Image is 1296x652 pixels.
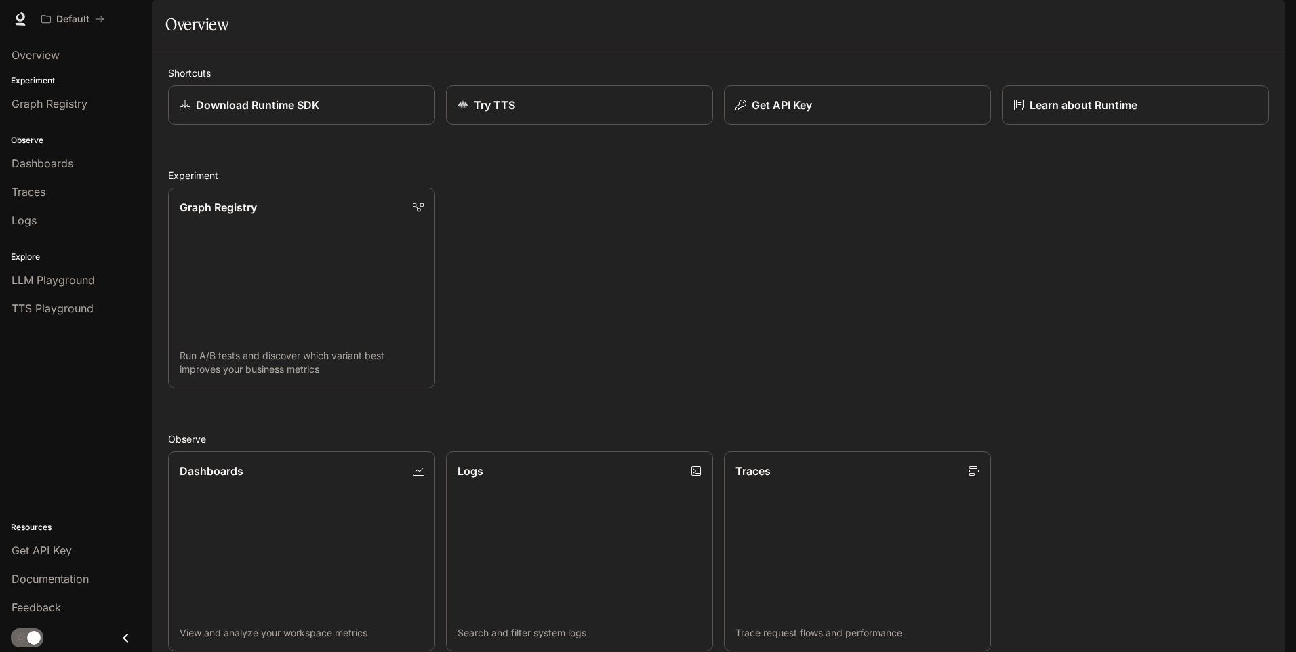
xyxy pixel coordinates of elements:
[180,626,424,640] p: View and analyze your workspace metrics
[35,5,110,33] button: All workspaces
[168,66,1269,80] h2: Shortcuts
[458,463,483,479] p: Logs
[180,463,243,479] p: Dashboards
[446,85,713,125] a: Try TTS
[724,85,991,125] button: Get API Key
[196,97,319,113] p: Download Runtime SDK
[735,463,771,479] p: Traces
[1002,85,1269,125] a: Learn about Runtime
[735,626,979,640] p: Trace request flows and performance
[168,432,1269,446] h2: Observe
[724,451,991,652] a: TracesTrace request flows and performance
[168,451,435,652] a: DashboardsView and analyze your workspace metrics
[458,626,702,640] p: Search and filter system logs
[474,97,515,113] p: Try TTS
[180,199,257,216] p: Graph Registry
[1030,97,1137,113] p: Learn about Runtime
[446,451,713,652] a: LogsSearch and filter system logs
[56,14,89,25] p: Default
[165,11,228,38] h1: Overview
[180,349,424,376] p: Run A/B tests and discover which variant best improves your business metrics
[168,168,1269,182] h2: Experiment
[752,97,812,113] p: Get API Key
[168,188,435,388] a: Graph RegistryRun A/B tests and discover which variant best improves your business metrics
[168,85,435,125] a: Download Runtime SDK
